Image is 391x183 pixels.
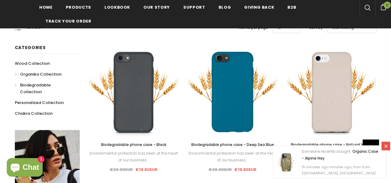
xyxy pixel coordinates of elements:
[15,108,53,119] a: Chakra Collection
[20,71,62,77] span: Organika Collection
[218,4,231,10] span: Blog
[89,141,179,148] a: Biodegradable phone case - Black
[209,167,232,173] span: €26.90EUR
[375,3,391,10] a: 0
[143,4,170,10] span: Our Story
[15,100,64,106] span: Personalized Collection
[302,164,376,176] span: 15 minutes ago minutes ago, from from [GEOGRAPHIC_DATA], [GEOGRAPHIC_DATA]
[234,167,257,173] span: €19.80EUR
[20,82,51,95] span: Biodegradable Collection
[135,167,158,173] span: €19.80EUR
[188,141,278,148] a: Biodegradable phone case - Deep Sea Blue
[15,60,50,66] span: Wood Collection
[101,142,166,147] span: Biodegradable phone case - Black
[302,149,351,154] span: Someone recently bought
[15,110,53,116] span: Chakra Collection
[66,4,91,10] span: Products
[15,44,46,51] span: Categories
[188,150,278,164] div: Environmental protection has been at the heart of our business...
[110,167,133,173] span: €26.90EUR
[287,141,376,148] a: Biodegradable phone case - Natural White
[287,4,296,10] span: B2B
[15,69,62,80] a: Organika Collection
[183,4,205,10] span: support
[244,4,274,10] span: Giving back
[191,142,274,147] span: Biodegradable phone case - Deep Sea Blue
[5,158,45,178] inbox-online-store-chat: Shopify online store chat
[384,2,391,9] span: 0
[45,14,91,28] a: Track your order
[291,142,372,147] span: Biodegradable phone case - Natural White
[15,80,73,97] a: Biodegradable Collection
[15,58,50,69] a: Wood Collection
[45,18,91,24] span: Track your order
[15,97,64,108] a: Personalized Collection
[89,150,179,164] div: Environmental protection has been at the heart of our business...
[39,4,53,10] span: Home
[104,4,130,10] span: Lookbook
